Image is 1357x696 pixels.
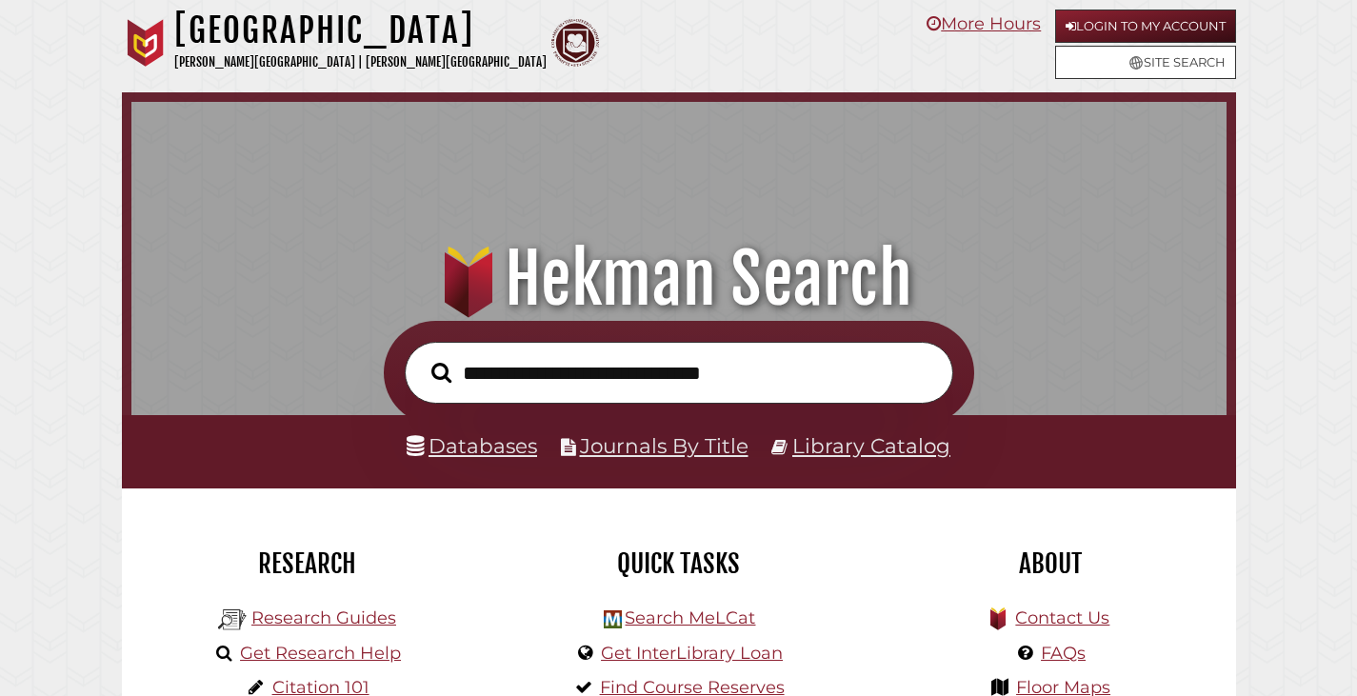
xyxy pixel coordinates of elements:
[431,362,451,384] i: Search
[251,607,396,628] a: Research Guides
[1055,46,1236,79] a: Site Search
[422,357,461,388] button: Search
[927,13,1041,34] a: More Hours
[601,643,783,664] a: Get InterLibrary Loan
[1015,607,1109,628] a: Contact Us
[407,433,537,458] a: Databases
[136,547,479,580] h2: Research
[151,237,1206,321] h1: Hekman Search
[1055,10,1236,43] a: Login to My Account
[580,433,748,458] a: Journals By Title
[1041,643,1086,664] a: FAQs
[792,433,950,458] a: Library Catalog
[604,610,622,628] img: Hekman Library Logo
[625,607,755,628] a: Search MeLCat
[240,643,401,664] a: Get Research Help
[122,19,170,67] img: Calvin University
[879,547,1222,580] h2: About
[218,606,247,634] img: Hekman Library Logo
[174,10,547,51] h1: [GEOGRAPHIC_DATA]
[174,51,547,73] p: [PERSON_NAME][GEOGRAPHIC_DATA] | [PERSON_NAME][GEOGRAPHIC_DATA]
[551,19,599,67] img: Calvin Theological Seminary
[508,547,850,580] h2: Quick Tasks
